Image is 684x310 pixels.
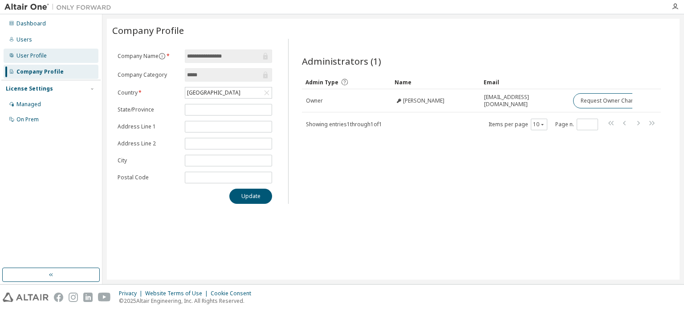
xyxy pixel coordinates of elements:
img: instagram.svg [69,293,78,302]
span: Items per page [489,119,547,130]
div: Users [16,36,32,43]
div: Managed [16,101,41,108]
div: Privacy [119,290,145,297]
label: Company Name [118,53,179,60]
img: Altair One [4,3,116,12]
span: [PERSON_NAME] [403,97,444,104]
div: [GEOGRAPHIC_DATA] [185,87,272,98]
label: Address Line 2 [118,140,179,147]
button: 10 [533,121,545,128]
img: facebook.svg [54,293,63,302]
div: License Settings [6,85,53,92]
label: Address Line 1 [118,123,179,130]
span: Admin Type [305,79,338,86]
div: User Profile [16,52,47,59]
label: Company Category [118,71,179,79]
span: [EMAIL_ADDRESS][DOMAIN_NAME] [484,94,565,108]
label: Country [118,89,179,96]
p: © 2025 Altair Engineering, Inc. All Rights Reserved. [119,297,256,305]
button: Update [229,189,272,204]
div: Website Terms of Use [145,290,211,297]
div: Email [484,75,566,89]
span: Administrators (1) [302,55,381,67]
span: Page n. [555,119,598,130]
div: Cookie Consent [211,290,256,297]
div: Dashboard [16,20,46,27]
button: Request Owner Change [573,93,648,108]
img: linkedin.svg [83,293,93,302]
span: Company Profile [112,24,184,37]
span: Owner [306,97,323,104]
label: State/Province [118,106,179,113]
div: On Prem [16,116,39,123]
span: Showing entries 1 through 1 of 1 [306,120,382,128]
button: information [159,53,166,60]
div: Company Profile [16,68,64,75]
div: [GEOGRAPHIC_DATA] [186,88,242,98]
img: altair_logo.svg [3,293,49,302]
div: Name [395,75,476,89]
label: Postal Code [118,174,179,181]
img: youtube.svg [98,293,111,302]
label: City [118,157,179,164]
